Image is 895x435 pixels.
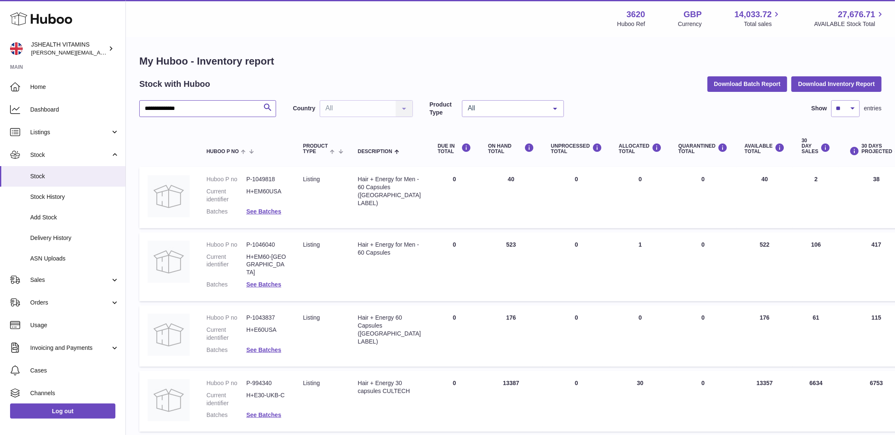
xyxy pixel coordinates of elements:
[246,208,281,215] a: See Batches
[30,234,119,242] span: Delivery History
[736,232,793,301] td: 522
[793,232,839,301] td: 106
[678,143,728,154] div: QUARANTINED Total
[611,167,670,228] td: 0
[619,143,662,154] div: ALLOCATED Total
[303,380,320,386] span: listing
[246,175,286,183] dd: P-1049818
[206,188,246,203] dt: Current identifier
[702,241,705,248] span: 0
[734,9,772,20] span: 14,033.72
[791,76,882,91] button: Download Inventory Report
[206,253,246,277] dt: Current identifier
[246,412,281,418] a: See Batches
[707,76,788,91] button: Download Batch Report
[801,138,830,155] div: 30 DAY SALES
[246,314,286,322] dd: P-1043837
[206,379,246,387] dt: Huboo P no
[30,172,119,180] span: Stock
[30,255,119,263] span: ASN Uploads
[358,241,421,257] div: Hair + Energy for Men - 60 Capsules
[246,188,286,203] dd: H+EM60USA
[611,305,670,367] td: 0
[480,232,543,301] td: 523
[206,241,246,249] dt: Huboo P no
[358,379,421,395] div: Hair + Energy 30 capsules CULTECH
[246,326,286,342] dd: H+E60USA
[206,149,239,154] span: Huboo P no
[30,128,110,136] span: Listings
[246,391,286,407] dd: H+E30-UKB-C
[611,232,670,301] td: 1
[206,391,246,407] dt: Current identifier
[30,299,110,307] span: Orders
[246,379,286,387] dd: P-994340
[678,20,702,28] div: Currency
[702,314,705,321] span: 0
[543,305,611,367] td: 0
[429,232,480,301] td: 0
[745,143,785,154] div: AVAILABLE Total
[358,149,392,154] span: Description
[734,9,781,28] a: 14,033.72 Total sales
[480,305,543,367] td: 176
[30,83,119,91] span: Home
[148,241,190,283] img: product image
[206,346,246,354] dt: Batches
[430,101,458,117] label: Product Type
[30,214,119,221] span: Add Stock
[303,314,320,321] span: listing
[206,326,246,342] dt: Current identifier
[31,49,168,56] span: [PERSON_NAME][EMAIL_ADDRESS][DOMAIN_NAME]
[488,143,534,154] div: ON HAND Total
[793,371,839,432] td: 6634
[702,380,705,386] span: 0
[736,305,793,367] td: 176
[246,281,281,288] a: See Batches
[543,232,611,301] td: 0
[358,314,421,346] div: Hair + Energy 60 Capsules ([GEOGRAPHIC_DATA] LABEL)
[812,104,827,112] label: Show
[10,404,115,419] a: Log out
[684,9,702,20] strong: GBP
[303,241,320,248] span: listing
[864,104,882,112] span: entries
[293,104,316,112] label: Country
[429,371,480,432] td: 0
[30,276,110,284] span: Sales
[246,241,286,249] dd: P-1046040
[861,143,892,154] span: 30 DAYS PROJECTED
[543,167,611,228] td: 0
[206,314,246,322] dt: Huboo P no
[148,379,190,421] img: product image
[30,193,119,201] span: Stock History
[31,41,107,57] div: JSHEALTH VITAMINS
[466,104,547,112] span: All
[30,367,119,375] span: Cases
[30,344,110,352] span: Invoicing and Payments
[139,55,882,68] h1: My Huboo - Inventory report
[206,175,246,183] dt: Huboo P no
[617,20,645,28] div: Huboo Ref
[148,175,190,217] img: product image
[480,167,543,228] td: 40
[30,151,110,159] span: Stock
[793,305,839,367] td: 61
[303,176,320,182] span: listing
[30,321,119,329] span: Usage
[551,143,602,154] div: UNPROCESSED Total
[206,281,246,289] dt: Batches
[736,167,793,228] td: 40
[246,253,286,277] dd: H+EM60-[GEOGRAPHIC_DATA]
[736,371,793,432] td: 13357
[838,9,875,20] span: 27,676.71
[543,371,611,432] td: 0
[438,143,471,154] div: DUE IN TOTAL
[139,78,210,90] h2: Stock with Huboo
[744,20,781,28] span: Total sales
[303,143,328,154] span: Product Type
[206,208,246,216] dt: Batches
[148,314,190,356] img: product image
[10,42,23,55] img: francesca@jshealthvitamins.com
[30,389,119,397] span: Channels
